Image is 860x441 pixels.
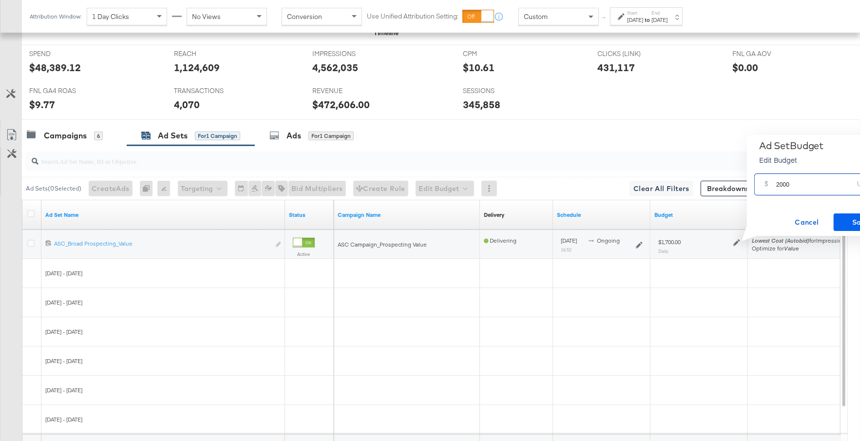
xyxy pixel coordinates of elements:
input: Search Ad Set Name, ID or Objective [38,148,773,167]
span: Clear All Filters [633,183,689,195]
label: End: [651,10,668,16]
sub: Daily [658,248,669,254]
div: $ [761,177,772,195]
a: Your campaign name. [338,211,476,219]
span: Breakdowns: [707,184,764,193]
span: [DATE] - [DATE] [45,299,82,306]
label: Start: [627,10,643,16]
span: 1 Day Clicks [92,12,129,21]
div: Delivery [484,211,504,219]
span: REVENUE [312,86,385,96]
sub: 16:52 [561,247,572,252]
div: $0.00 [732,60,758,75]
div: $1,700.00 [658,238,681,246]
a: Shows when your Ad Set is scheduled to deliver. [557,211,647,219]
div: $48,389.12 [29,60,81,75]
strong: to [643,16,651,23]
span: FNL GA AOV [732,49,805,58]
label: Active [293,251,315,257]
a: Shows the current budget of Ad Set. [654,211,744,219]
span: REACH [174,49,247,58]
em: Value [784,245,799,252]
div: Attribution Window: [29,13,82,20]
div: 1,124,609 [174,60,220,75]
button: Clear All Filters [630,181,693,196]
span: No Views [192,12,221,21]
a: ASC_Broad Prospecting_Value [54,240,270,250]
span: Cancel [784,216,830,229]
div: [DATE] [627,16,643,24]
div: 431,117 [598,60,635,75]
div: $10.61 [463,60,495,75]
div: Optimize for [752,245,848,252]
div: Campaigns [44,130,87,141]
div: [DATE] [651,16,668,24]
span: SPEND [29,49,102,58]
div: for 1 Campaign [308,132,354,140]
div: for 1 Campaign [195,132,240,140]
input: Enter your budget [776,170,853,191]
div: Ad Set Budget [759,140,823,152]
div: 0 [140,181,157,196]
span: Custom [524,12,548,21]
span: Delivering [484,237,516,244]
div: Timeline [374,28,399,38]
span: [DATE] [561,237,577,244]
span: [DATE] - [DATE] [45,416,82,423]
a: Your Ad Set name. [45,211,281,219]
div: 6 [94,132,103,140]
span: CPM [463,49,536,58]
div: 345,858 [463,97,500,112]
span: [DATE] - [DATE] [45,357,82,364]
span: [DATE] - [DATE] [45,269,82,277]
span: FNL GA4 ROAS [29,86,102,96]
span: SESSIONS [463,86,536,96]
label: Use Unified Attribution Setting: [367,12,459,21]
a: Shows the current state of your Ad Set. [289,211,330,219]
p: Edit Budget [759,155,823,165]
button: Breakdowns:Day [701,181,778,196]
span: ↑ [600,17,609,20]
div: 4,562,035 [312,60,358,75]
div: 4,070 [174,97,200,112]
div: Ad Sets [158,130,188,141]
span: [DATE] - [DATE] [45,386,82,394]
div: $472,606.00 [312,97,370,112]
span: Conversion [287,12,322,21]
span: ASC Campaign_Prospecting Value [338,241,427,248]
div: ASC_Broad Prospecting_Value [54,240,270,248]
button: Cancel [780,213,834,231]
a: Reflects the ability of your Ad Set to achieve delivery based on ad states, schedule and budget. [484,211,504,219]
span: ongoing [597,237,620,244]
div: Ads [287,130,301,141]
span: CLICKS (LINK) [598,49,671,58]
span: for Impressions [752,237,848,244]
span: TRANSACTIONS [174,86,247,96]
div: $9.77 [29,97,55,112]
em: Lowest Cost (Autobid) [752,237,809,244]
div: Ad Sets ( 0 Selected) [26,184,81,193]
span: [DATE] - [DATE] [45,328,82,335]
span: IMPRESSIONS [312,49,385,58]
